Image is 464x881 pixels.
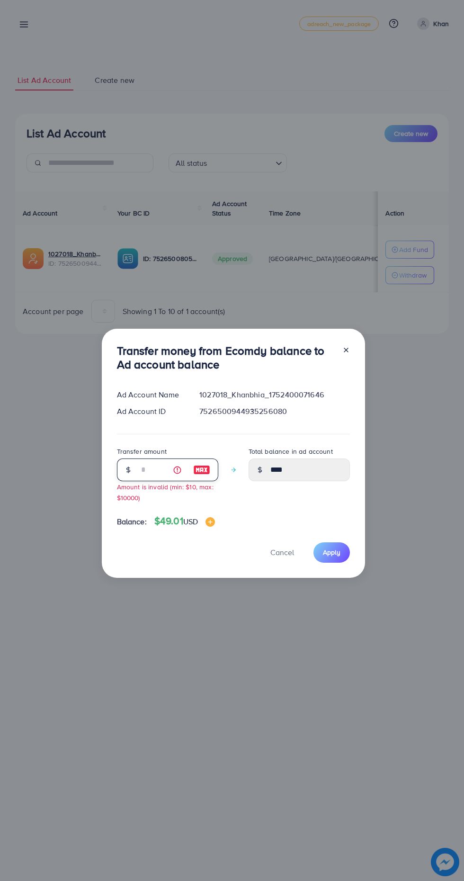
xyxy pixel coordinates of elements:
[270,547,294,557] span: Cancel
[205,517,215,527] img: image
[117,516,147,527] span: Balance:
[183,516,198,527] span: USD
[192,406,357,417] div: 7526500944935256080
[193,464,210,476] img: image
[117,447,167,456] label: Transfer amount
[117,482,214,502] small: Amount is invalid (min: $10, max: $10000)
[154,515,215,527] h4: $49.01
[192,389,357,400] div: 1027018_Khanbhia_1752400071646
[117,344,335,371] h3: Transfer money from Ecomdy balance to Ad account balance
[249,447,333,456] label: Total balance in ad account
[109,406,192,417] div: Ad Account ID
[259,542,306,563] button: Cancel
[323,548,340,557] span: Apply
[109,389,192,400] div: Ad Account Name
[313,542,350,563] button: Apply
